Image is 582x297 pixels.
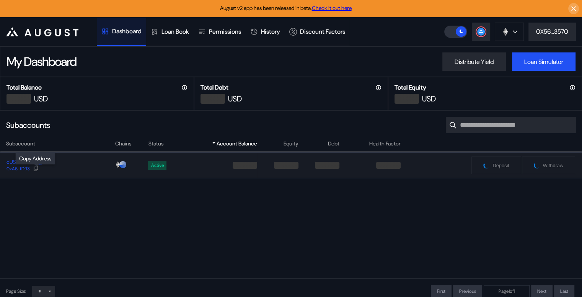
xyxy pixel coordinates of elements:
[246,18,285,46] a: History
[422,94,436,104] div: USD
[471,156,521,175] button: pendingDeposit
[148,140,164,148] span: Status
[7,83,42,91] h2: Total Balance
[369,140,401,148] span: Health Factor
[524,58,563,66] div: Loan Simulator
[528,23,576,41] button: 0X56...3570
[119,161,126,168] img: chain logo
[151,163,163,168] div: Active
[97,18,146,46] a: Dashboard
[261,28,280,36] div: History
[442,52,506,71] button: Distribute Yield
[284,140,298,148] span: Equity
[16,153,55,164] div: Copy Address
[112,27,142,35] div: Dashboard
[201,83,228,91] h2: Total Debt
[328,140,339,148] span: Debt
[499,288,515,294] span: Page 1 of 1
[492,163,509,168] span: Deposit
[7,158,50,165] div: cUSDO Strategist 1
[220,5,352,11] span: August v2 app has been released in beta.
[285,18,350,46] a: Discount Factors
[536,28,568,36] div: 0X56...3570
[6,120,50,130] div: Subaccounts
[534,162,540,168] img: pending
[217,140,257,148] span: Account Balance
[6,288,26,294] div: Page Size:
[437,288,445,294] span: First
[7,166,30,171] div: 0xA6...fD93
[34,94,48,104] div: USD
[501,28,510,36] img: chain logo
[560,288,568,294] span: Last
[115,140,132,148] span: Chains
[209,28,241,36] div: Permissions
[312,5,352,11] a: Check it out here
[459,288,476,294] span: Previous
[512,52,575,71] button: Loan Simulator
[146,18,194,46] a: Loan Book
[114,161,121,168] img: chain logo
[483,162,489,168] img: pending
[455,58,494,66] div: Distribute Yield
[522,156,575,175] button: pendingWithdraw
[543,163,563,168] span: Withdraw
[228,94,242,104] div: USD
[161,28,189,36] div: Loan Book
[395,83,426,91] h2: Total Equity
[7,54,76,70] div: My Dashboard
[194,18,246,46] a: Permissions
[537,288,546,294] span: Next
[6,140,35,148] span: Subaccount
[300,28,345,36] div: Discount Factors
[495,23,524,41] button: chain logo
